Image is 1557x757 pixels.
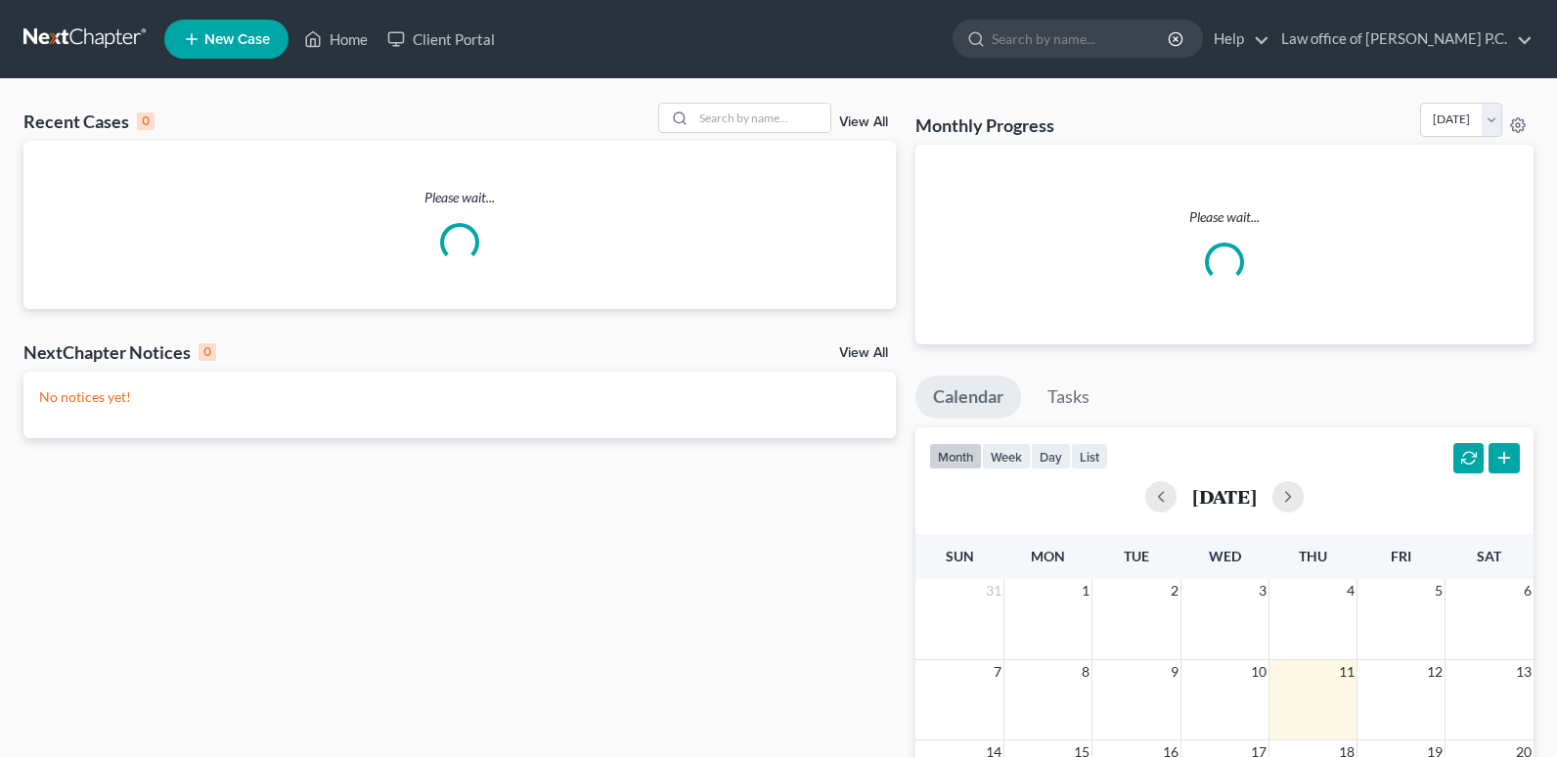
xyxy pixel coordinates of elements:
span: Mon [1031,548,1065,564]
a: Law office of [PERSON_NAME] P.C. [1271,22,1533,57]
button: month [929,443,982,469]
button: week [982,443,1031,469]
a: Calendar [915,376,1021,419]
input: Search by name... [992,21,1171,57]
p: Please wait... [23,188,896,207]
a: View All [839,115,888,129]
div: 0 [137,112,155,130]
span: 2 [1169,579,1180,602]
span: Tue [1124,548,1149,564]
button: list [1071,443,1108,469]
h2: [DATE] [1192,486,1257,507]
p: No notices yet! [39,387,880,407]
span: 11 [1337,660,1357,684]
span: 10 [1249,660,1268,684]
span: 6 [1522,579,1534,602]
p: Please wait... [931,207,1518,227]
span: 31 [984,579,1003,602]
span: 7 [992,660,1003,684]
button: day [1031,443,1071,469]
a: Help [1204,22,1269,57]
div: NextChapter Notices [23,340,216,364]
span: 3 [1257,579,1268,602]
span: 4 [1345,579,1357,602]
a: Home [294,22,378,57]
a: Client Portal [378,22,505,57]
span: 5 [1433,579,1445,602]
div: 0 [199,343,216,361]
div: Recent Cases [23,110,155,133]
span: New Case [204,32,270,47]
span: Fri [1391,548,1411,564]
a: Tasks [1030,376,1107,419]
span: Sun [946,548,974,564]
span: Wed [1209,548,1241,564]
span: 1 [1080,579,1091,602]
span: 12 [1425,660,1445,684]
h3: Monthly Progress [915,113,1054,137]
a: View All [839,346,888,360]
input: Search by name... [693,104,830,132]
span: Thu [1299,548,1327,564]
span: 9 [1169,660,1180,684]
span: Sat [1477,548,1501,564]
span: 8 [1080,660,1091,684]
span: 13 [1514,660,1534,684]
